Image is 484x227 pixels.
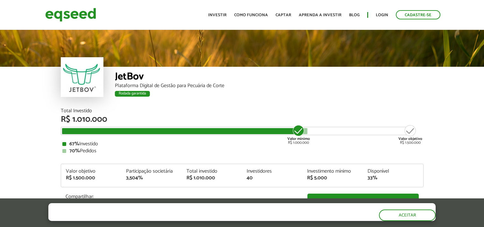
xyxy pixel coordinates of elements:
div: Plataforma Digital de Gestão para Pecuária de Corte [115,83,424,88]
a: política de privacidade e de cookies [132,215,206,221]
div: Disponível [368,169,418,174]
div: JetBov [115,72,424,83]
a: Investir [208,13,227,17]
button: Aceitar [379,210,436,221]
strong: Valor mínimo [287,136,310,142]
div: Investimento mínimo [307,169,358,174]
div: Pedidos [62,148,422,154]
div: R$ 1.010.000 [186,175,237,181]
a: Captar [276,13,291,17]
div: Investidores [247,169,298,174]
a: Investir [307,194,419,208]
img: EqSeed [45,6,96,23]
a: Blog [349,13,360,17]
div: Investido [62,141,422,147]
h5: O site da EqSeed utiliza cookies para melhorar sua navegação. [48,203,279,213]
div: R$ 1.500.000 [66,175,117,181]
a: Cadastre-se [396,10,440,19]
div: Valor objetivo [66,169,117,174]
div: Total investido [186,169,237,174]
div: R$ 5.000 [307,175,358,181]
div: Participação societária [126,169,177,174]
div: R$ 1.010.000 [61,115,424,124]
div: R$ 1.500.000 [398,124,422,145]
div: Total Investido [61,108,424,113]
a: Aprenda a investir [299,13,341,17]
p: Ao clicar em "aceitar", você aceita nossa . [48,215,279,221]
div: 33% [368,175,418,181]
div: 3,504% [126,175,177,181]
div: 40 [247,175,298,181]
div: R$ 1.000.000 [287,124,311,145]
strong: 67% [69,140,79,148]
strong: Valor objetivo [398,136,422,142]
p: Compartilhar: [66,194,298,200]
strong: 70% [69,147,80,155]
a: Login [376,13,388,17]
div: Rodada garantida [115,91,150,97]
a: Como funciona [234,13,268,17]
